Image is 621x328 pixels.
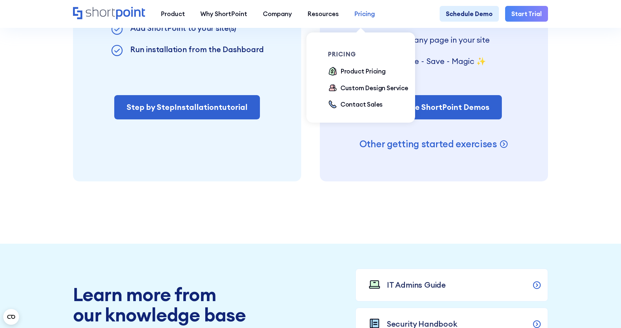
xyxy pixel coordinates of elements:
[588,297,621,328] iframe: Chat Widget
[300,6,346,21] a: Resources
[387,279,446,291] p: IT Admins Guide
[193,6,255,21] a: Why ShortPoint
[153,6,192,21] a: Product
[356,269,548,301] a: IT Admins Guide
[398,34,490,46] p: Edit any page in your site
[347,6,383,21] a: Pricing
[340,83,408,92] div: Custom Design Service
[3,309,19,325] button: Open CMP widget
[200,9,247,18] div: Why ShortPoint
[307,9,339,18] div: Resources
[340,100,383,109] div: Contact Sales
[340,67,386,76] div: Product Pricing
[255,6,300,21] a: Company
[73,7,145,20] a: Home
[505,6,548,21] a: Start Trial
[328,83,408,93] a: Custom Design Service
[174,102,219,112] span: Installation
[398,55,486,67] p: Paste - Save - Magic ✨
[354,9,375,18] div: Pricing
[588,297,621,328] div: 聊天小工具
[328,51,415,57] div: pricing
[130,44,264,54] a: Run installation from the Dashboard
[359,138,509,150] a: Other getting started exercises
[161,9,185,18] div: Product
[328,67,386,77] a: Product Pricing
[114,95,260,119] a: Step by StepInstallationtutorial
[73,284,265,325] h2: Learn more from our knowledge base
[366,95,502,119] a: How to use ShortPoint Demos
[359,138,497,150] p: Other getting started exercises
[130,23,236,33] a: Add ShortPoint to your site(s)
[440,6,499,21] a: Schedule Demo
[328,100,383,110] a: Contact Sales
[263,9,292,18] div: Company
